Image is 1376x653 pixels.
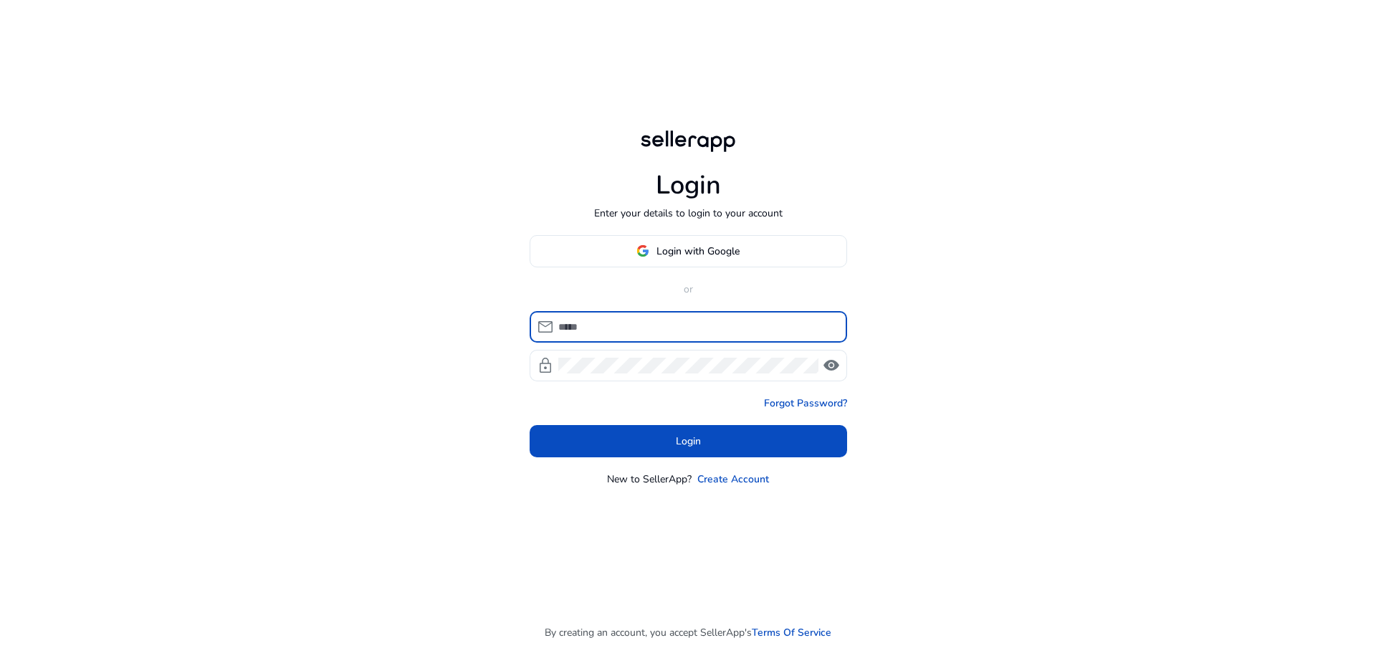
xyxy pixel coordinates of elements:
p: or [530,282,847,297]
span: visibility [823,357,840,374]
button: Login [530,425,847,457]
a: Create Account [697,472,769,487]
span: mail [537,318,554,335]
h1: Login [656,170,721,201]
span: Login with Google [656,244,740,259]
span: lock [537,357,554,374]
img: google-logo.svg [636,244,649,257]
span: Login [676,434,701,449]
a: Forgot Password? [764,396,847,411]
button: Login with Google [530,235,847,267]
a: Terms Of Service [752,625,831,640]
p: New to SellerApp? [607,472,692,487]
p: Enter your details to login to your account [594,206,783,221]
